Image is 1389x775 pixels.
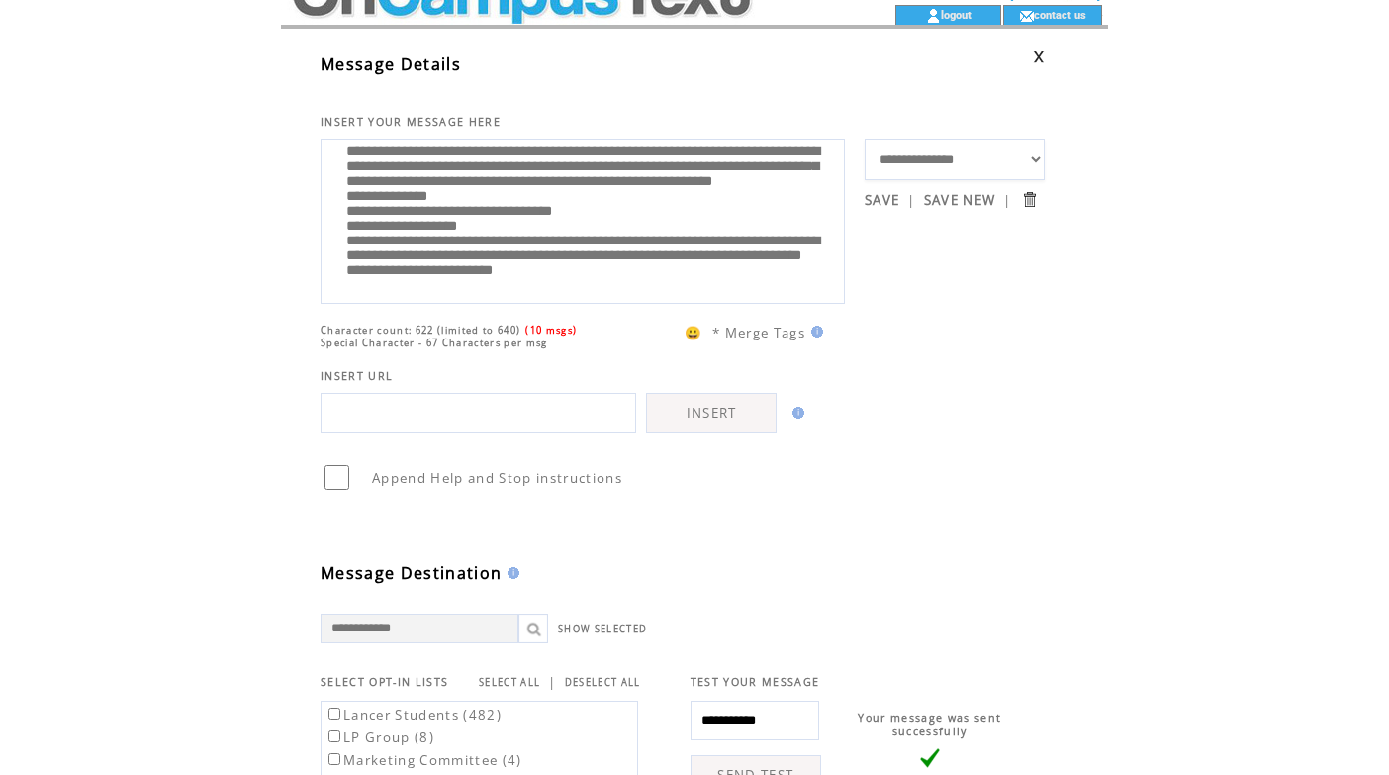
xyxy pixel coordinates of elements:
[646,393,777,433] a: INSERT
[941,8,972,21] a: logout
[1020,190,1039,209] input: Submit
[321,562,502,584] span: Message Destination
[328,708,340,720] input: Lancer Students (482)
[324,706,502,724] label: Lancer Students (482)
[907,191,915,209] span: |
[805,326,823,338] img: help.gif
[479,676,540,689] a: SELECT ALL
[321,369,393,383] span: INSERT URL
[321,115,501,129] span: INSERT YOUR MESSAGE HERE
[321,675,448,689] span: SELECT OPT-IN LISTS
[926,8,941,24] img: account_icon.gif
[324,751,522,769] label: Marketing Committee (4)
[324,728,434,746] label: LP Group (8)
[685,324,702,341] span: 😀
[328,730,340,742] input: LP Group (8)
[1003,191,1011,209] span: |
[321,53,461,75] span: Message Details
[865,191,899,209] a: SAVE
[691,675,820,689] span: TEST YOUR MESSAGE
[321,324,520,337] span: Character count: 622 (limited to 640)
[858,711,1001,738] span: Your message was sent successfully
[920,748,940,768] img: vLarge.png
[1019,8,1034,24] img: contact_us_icon.gif
[328,753,340,765] input: Marketing Committee (4)
[558,623,647,635] a: SHOW SELECTED
[565,676,641,689] a: DESELECT ALL
[321,337,548,349] span: Special Character - 67 Characters per msg
[712,324,805,341] span: * Merge Tags
[372,469,622,487] span: Append Help and Stop instructions
[548,673,556,691] span: |
[924,191,996,209] a: SAVE NEW
[787,407,804,419] img: help.gif
[1034,8,1086,21] a: contact us
[502,567,519,579] img: help.gif
[525,324,577,337] span: (10 msgs)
